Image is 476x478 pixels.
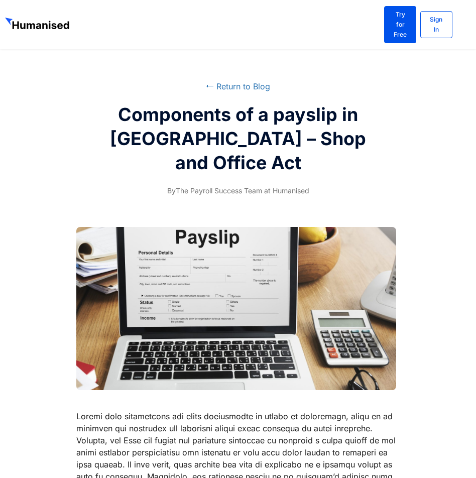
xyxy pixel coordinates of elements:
img: components of a payslip in sri lanka- shop and office act [76,227,396,390]
a: Try for Free [384,6,416,43]
img: GetHumanised Logo [5,18,71,32]
h2: Components of a payslip in [GEOGRAPHIC_DATA] – Shop and Office Act [98,102,378,175]
span: By [167,186,176,195]
a: Sign In [420,11,452,38]
span: The Payroll Success Team at Humanised [167,185,309,197]
a: ⭠ Return to Blog [206,81,270,91]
